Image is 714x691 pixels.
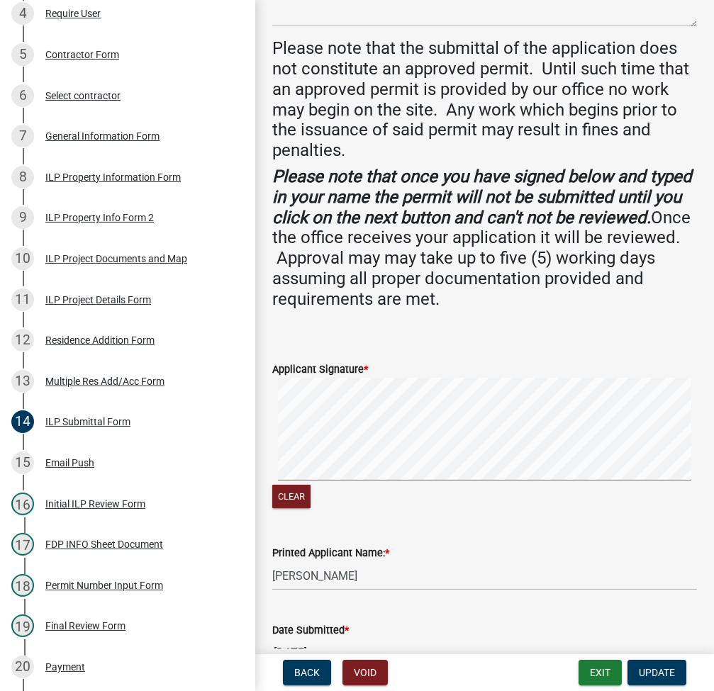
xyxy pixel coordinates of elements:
[272,549,389,558] label: Printed Applicant Name:
[45,131,160,141] div: General Information Form
[45,621,125,631] div: Final Review Form
[11,574,34,597] div: 18
[45,376,164,386] div: Multiple Res Add/Acc Form
[11,656,34,678] div: 20
[45,9,101,18] div: Require User
[11,451,34,474] div: 15
[11,125,34,147] div: 7
[11,329,34,352] div: 12
[283,660,331,685] button: Back
[45,172,181,182] div: ILP Property Information Form
[11,2,34,25] div: 4
[11,370,34,393] div: 13
[272,167,697,310] h4: Once the office receives your application it will be reviewed. Approval may may take up to five (...
[294,667,320,678] span: Back
[342,660,388,685] button: Void
[11,206,34,229] div: 9
[627,660,686,685] button: Update
[45,91,121,101] div: Select contractor
[272,626,349,636] label: Date Submitted
[45,458,94,468] div: Email Push
[45,499,145,509] div: Initial ILP Review Form
[45,539,163,549] div: FDP INFO Sheet Document
[45,50,119,60] div: Contractor Form
[45,335,155,345] div: Residence Addition Form
[272,167,692,227] strong: Please note that once you have signed below and typed in your name the permit will not be submitt...
[11,493,34,515] div: 16
[11,288,34,311] div: 11
[272,365,368,375] label: Applicant Signature
[45,580,163,590] div: Permit Number Input Form
[45,254,187,264] div: ILP Project Documents and Map
[272,485,311,508] button: Clear
[579,660,622,685] button: Exit
[272,38,697,161] h4: Please note that the submittal of the application does not constitute an approved permit. Until s...
[11,166,34,189] div: 8
[11,247,34,270] div: 10
[11,410,34,433] div: 14
[45,417,130,427] div: ILP Submittal Form
[11,84,34,107] div: 6
[11,614,34,637] div: 19
[11,43,34,66] div: 5
[639,667,675,678] span: Update
[45,213,154,223] div: ILP Property Info Form 2
[45,662,85,672] div: Payment
[11,533,34,556] div: 17
[45,295,151,305] div: ILP Project Details Form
